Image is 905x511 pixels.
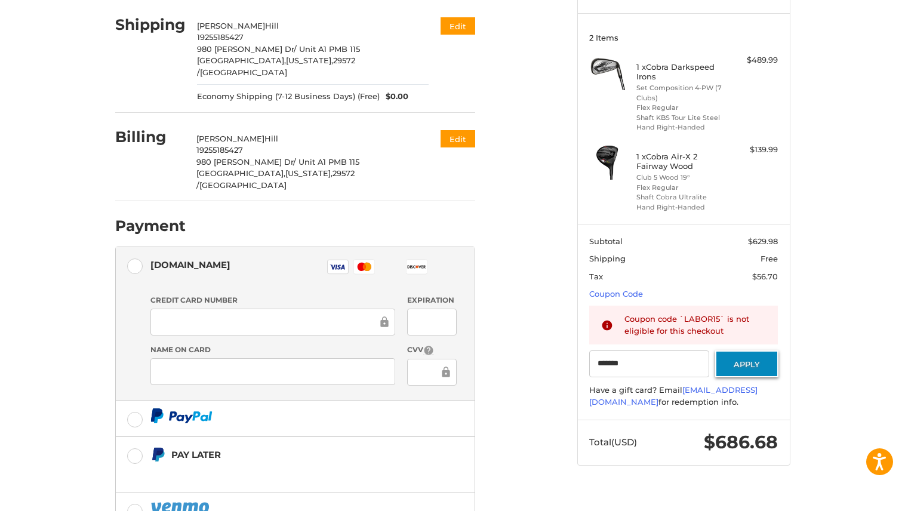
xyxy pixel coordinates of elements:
[150,255,230,275] div: [DOMAIN_NAME]
[731,54,778,66] div: $489.99
[761,254,778,263] span: Free
[197,56,286,65] span: [GEOGRAPHIC_DATA],
[589,236,623,246] span: Subtotal
[441,17,475,35] button: Edit
[731,144,778,156] div: $139.99
[636,122,728,133] li: Hand Right-Handed
[748,236,778,246] span: $629.98
[264,134,278,143] span: Hill
[197,32,244,42] span: 19255185427
[200,67,287,77] span: [GEOGRAPHIC_DATA]
[636,183,728,193] li: Flex Regular
[636,113,728,123] li: Shaft KBS Tour Lite Steel
[286,56,333,65] span: [US_STATE],
[715,350,778,377] button: Apply
[589,384,778,408] div: Have a gift card? Email for redemption info.
[171,445,400,464] div: Pay Later
[589,289,643,298] a: Coupon Code
[441,130,475,147] button: Edit
[636,192,728,202] li: Shaft Cobra Ultralite
[197,21,265,30] span: [PERSON_NAME]
[150,467,400,478] iframe: PayPal Message 1
[196,157,293,167] span: 980 [PERSON_NAME] Dr
[199,180,287,190] span: [GEOGRAPHIC_DATA]
[589,385,758,407] a: [EMAIL_ADDRESS][DOMAIN_NAME]
[150,408,213,423] img: PayPal icon
[294,44,360,54] span: / Unit A1 PMB 115
[115,16,186,34] h2: Shipping
[636,152,728,171] h4: 1 x Cobra Air-X 2 Fairway Wood
[380,91,408,103] span: $0.00
[589,272,603,281] span: Tax
[589,436,637,448] span: Total (USD)
[624,313,767,337] div: Coupon code `LABOR15` is not eligible for this checkout
[807,479,905,511] iframe: Google Customer Reviews
[704,431,778,453] span: $686.68
[636,173,728,183] li: Club 5 Wood 19°
[636,83,728,103] li: Set Composition 4-PW (7 Clubs)
[636,103,728,113] li: Flex Regular
[293,157,359,167] span: / Unit A1 PMB 115
[636,202,728,213] li: Hand Right-Handed
[407,344,457,356] label: CVV
[197,91,380,103] span: Economy Shipping (7-12 Business Days) (Free)
[196,168,355,190] span: 29572 /
[115,128,185,146] h2: Billing
[589,33,778,42] h3: 2 Items
[285,168,333,178] span: [US_STATE],
[196,134,264,143] span: [PERSON_NAME]
[197,44,294,54] span: 980 [PERSON_NAME] Dr
[150,447,165,462] img: Pay Later icon
[752,272,778,281] span: $56.70
[115,217,186,235] h2: Payment
[589,254,626,263] span: Shipping
[589,350,709,377] input: Gift Certificate or Coupon Code
[150,295,395,306] label: Credit Card Number
[150,344,395,355] label: Name on Card
[197,56,355,77] span: 29572 /
[196,168,285,178] span: [GEOGRAPHIC_DATA],
[636,62,728,82] h4: 1 x Cobra Darkspeed Irons
[265,21,279,30] span: Hill
[196,145,243,155] span: 19255185427
[407,295,457,306] label: Expiration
